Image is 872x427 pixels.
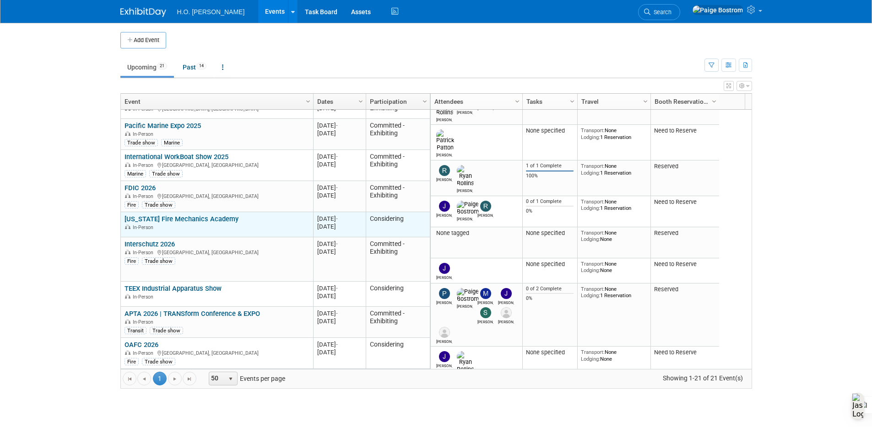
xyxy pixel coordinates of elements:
div: None None [581,349,647,362]
td: Reserved [650,283,719,347]
div: Fire [125,257,139,265]
img: In-Person Event [125,224,130,229]
div: [DATE] [317,341,362,348]
td: Committed - Exhibiting [366,150,430,181]
img: Heiner [501,307,512,318]
div: [DATE] [317,240,362,248]
div: Trade show [150,327,183,334]
div: Patrick Patton [436,151,452,157]
div: Ron Ogren [477,212,493,218]
a: APTA 2026 | TRANSform Conference & EXPO [125,310,260,318]
div: 0% [526,208,574,214]
a: Go to the next page [168,372,182,385]
span: 50 [209,372,225,385]
td: Need to Reserve [650,347,719,382]
a: Booth Reservation Status [655,94,713,109]
div: [DATE] [317,248,362,256]
div: None specified [526,349,574,356]
td: Considering [366,212,430,237]
a: Go to the last page [183,372,196,385]
a: Go to the previous page [137,372,151,385]
img: In-Person Event [125,131,130,136]
div: Trade show [142,257,175,265]
div: [DATE] [317,292,362,300]
div: [DATE] [317,184,362,192]
div: [DATE] [317,348,362,356]
div: None None [581,230,647,243]
a: Column Settings [303,94,313,107]
span: In-Person [133,131,156,137]
div: Trade show [142,358,175,365]
div: [DATE] [317,153,362,160]
div: None None [581,261,647,274]
div: Heiner [498,318,514,324]
div: Jared Bostrom [436,212,452,218]
div: Holger de Vries [436,338,452,344]
div: Ryan Rollins [457,187,473,193]
div: Fire [125,358,139,365]
a: International WorkBoat Show 2025 [125,153,228,161]
button: Add Event [120,32,166,48]
div: [GEOGRAPHIC_DATA], [GEOGRAPHIC_DATA] [125,192,309,200]
div: Ryan Rollins [436,116,452,122]
span: Lodging: [581,170,600,176]
span: Lodging: [581,267,600,273]
img: In-Person Event [125,294,130,299]
div: Transit [125,327,146,334]
div: None tagged [434,230,519,237]
td: Committed - Exhibiting [366,181,430,212]
img: Jared Bostrom [501,288,512,299]
div: [DATE] [317,317,362,325]
img: Holger de Vries [439,327,450,338]
span: Transport: [581,286,605,292]
td: Reserved [650,227,719,258]
div: Marine [161,139,183,146]
div: Mitch Yehle [477,299,493,305]
a: Attendees [434,94,516,109]
a: Past14 [176,59,213,76]
img: Ryan Rollins [457,351,474,373]
span: Column Settings [304,98,312,105]
a: Event [125,94,307,109]
a: Column Settings [420,94,430,107]
a: Column Settings [512,94,522,107]
span: Transport: [581,230,605,236]
div: Jared Bostrom [436,274,452,280]
div: Trade show [125,139,158,146]
img: Mitch Yehle [480,288,491,299]
span: Lodging: [581,205,600,211]
a: Pacific Marine Expo 2025 [125,122,201,130]
span: In-Person [133,250,156,256]
span: In-Person [133,350,156,356]
a: Column Settings [640,94,650,107]
div: Paige Bostrom [457,109,473,115]
span: Events per page [197,372,294,385]
div: 0 of 1 Complete [526,198,574,205]
a: Column Settings [709,94,719,107]
div: Sara Bengel [477,318,493,324]
div: Trade show [149,170,183,177]
span: Transport: [581,349,605,355]
div: Ron Ogren [436,176,452,182]
td: Need to Reserve [650,125,719,160]
span: Go to the previous page [141,375,148,383]
img: Paul Bostrom [439,288,450,299]
div: [DATE] [317,215,362,223]
span: Transport: [581,198,605,205]
img: Jared Bostrom [439,263,450,274]
div: Marine [125,170,146,177]
a: Dates [317,94,360,109]
a: Column Settings [567,94,577,107]
div: Fire [125,201,139,208]
img: Sara Bengel [480,307,491,318]
a: Travel [581,94,645,109]
div: None 1 Reservation [581,198,647,212]
span: In-Person [133,193,156,199]
img: In-Person Event [125,162,130,167]
div: [GEOGRAPHIC_DATA], [GEOGRAPHIC_DATA] [125,349,309,357]
div: Trade show [142,201,175,208]
div: Jared Bostrom [436,362,452,368]
a: FDIC 2026 [125,184,156,192]
img: Ryan Rollins [457,165,474,187]
a: TEEX Industrial Apparatus Show [125,284,222,293]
